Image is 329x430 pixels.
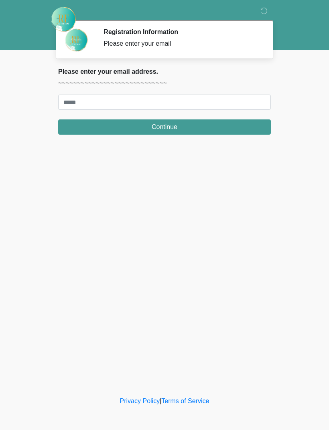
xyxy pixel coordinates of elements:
a: | [160,398,161,404]
p: ~~~~~~~~~~~~~~~~~~~~~~~~~~~~~ [58,79,271,88]
img: Rehydrate Aesthetics & Wellness Logo [50,6,77,32]
a: Terms of Service [161,398,209,404]
button: Continue [58,119,271,135]
h2: Please enter your email address. [58,68,271,75]
a: Privacy Policy [120,398,160,404]
img: Agent Avatar [64,28,88,52]
div: Please enter your email [104,39,259,48]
